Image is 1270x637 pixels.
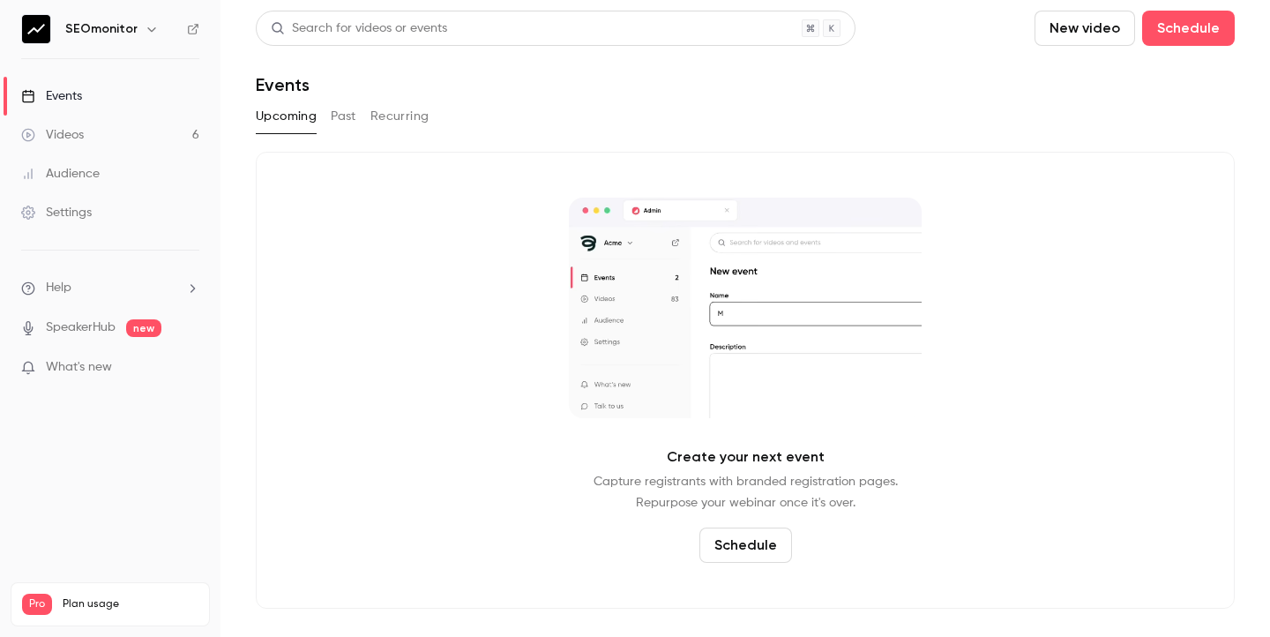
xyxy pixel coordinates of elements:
[21,279,199,297] li: help-dropdown-opener
[46,358,112,377] span: What's new
[1035,11,1135,46] button: New video
[256,74,310,95] h1: Events
[46,318,116,337] a: SpeakerHub
[46,279,71,297] span: Help
[21,126,84,144] div: Videos
[178,360,199,376] iframe: Noticeable Trigger
[22,15,50,43] img: SEOmonitor
[256,102,317,131] button: Upcoming
[1142,11,1235,46] button: Schedule
[699,528,792,563] button: Schedule
[22,594,52,615] span: Pro
[271,19,447,38] div: Search for videos or events
[21,204,92,221] div: Settings
[126,319,161,337] span: new
[21,165,100,183] div: Audience
[63,597,198,611] span: Plan usage
[370,102,430,131] button: Recurring
[65,20,138,38] h6: SEOmonitor
[21,87,82,105] div: Events
[331,102,356,131] button: Past
[594,471,898,513] p: Capture registrants with branded registration pages. Repurpose your webinar once it's over.
[667,446,825,468] p: Create your next event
